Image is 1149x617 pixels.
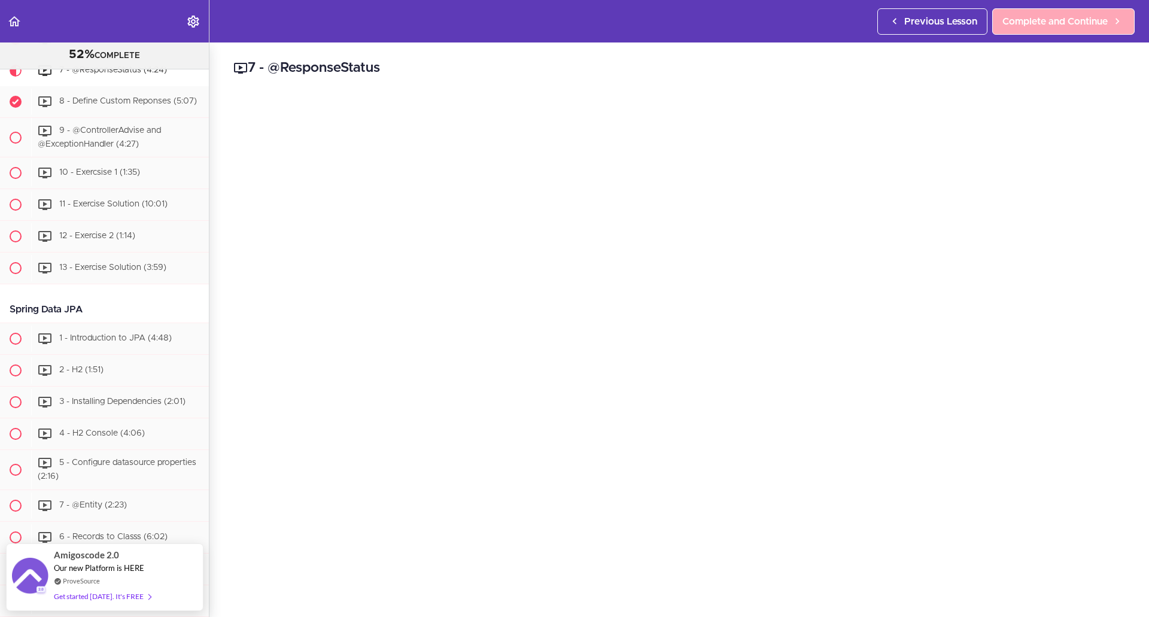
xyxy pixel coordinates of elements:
[233,96,1125,598] iframe: Video Player
[12,558,48,597] img: provesource social proof notification image
[54,563,144,573] span: Our new Platform is HERE
[69,48,95,60] span: 52%
[59,97,197,105] span: 8 - Define Custom Reponses (5:07)
[877,8,987,35] a: Previous Lesson
[59,398,186,406] span: 3 - Installing Dependencies (2:01)
[992,8,1135,35] a: Complete and Continue
[59,232,135,241] span: 12 - Exercise 2 (1:14)
[59,169,140,177] span: 10 - Exercsise 1 (1:35)
[38,126,161,148] span: 9 - @ControllerAdvise and @ExceptionHandler (4:27)
[59,66,167,74] span: 7 - @ResponseStatus (4:24)
[59,501,127,509] span: 7 - @Entity (2:23)
[59,264,166,272] span: 13 - Exercise Solution (3:59)
[59,366,104,375] span: 2 - H2 (1:51)
[904,14,977,29] span: Previous Lesson
[7,14,22,29] svg: Back to course curriculum
[59,430,145,438] span: 4 - H2 Console (4:06)
[63,576,100,586] a: ProveSource
[233,58,1125,78] h2: 7 - @ResponseStatus
[15,47,194,63] div: COMPLETE
[59,335,172,343] span: 1 - Introduction to JPA (4:48)
[38,459,196,481] span: 5 - Configure datasource properties (2:16)
[1002,14,1108,29] span: Complete and Continue
[186,14,200,29] svg: Settings Menu
[59,200,168,209] span: 11 - Exercise Solution (10:01)
[54,548,119,562] span: Amigoscode 2.0
[59,533,168,541] span: 6 - Records to Classs (6:02)
[54,589,151,603] div: Get started [DATE]. It's FREE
